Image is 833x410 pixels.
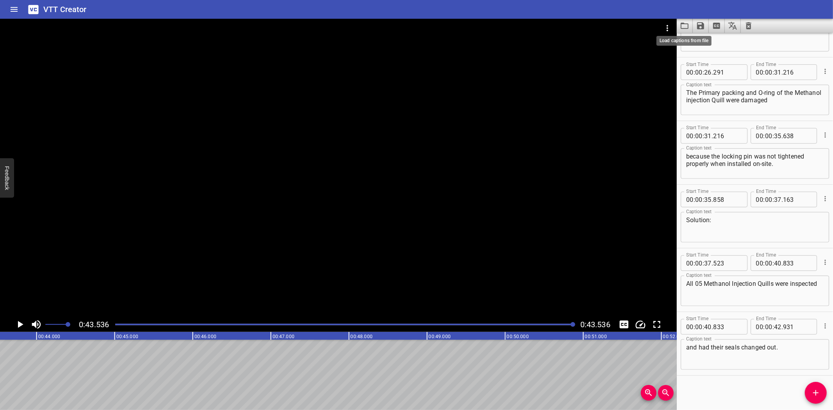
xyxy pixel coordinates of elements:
[756,64,763,80] input: 00
[703,192,704,207] span: :
[728,21,737,30] svg: Translate captions
[820,252,829,273] div: Cue Options
[781,255,783,271] span: .
[741,19,756,33] button: Clear captions
[694,64,695,80] span: :
[686,64,694,80] input: 00
[649,317,664,332] div: Toggle Full Screen
[677,19,693,33] button: Load captions from file
[649,317,664,332] button: Toggle fullscreen
[695,319,703,335] input: 00
[774,255,781,271] input: 40
[116,334,138,339] text: 00:45.000
[686,344,824,366] textarea: and had their seals changed out.
[820,125,829,145] div: Cue Options
[820,130,830,140] button: Cue Options
[695,255,703,271] input: 00
[763,192,765,207] span: :
[704,255,712,271] input: 37
[686,280,824,302] textarea: All 05 Methanol Injection Quills were inspected
[703,319,704,335] span: :
[756,128,763,144] input: 00
[713,319,742,335] input: 833
[781,319,783,335] span: .
[694,255,695,271] span: :
[781,64,783,80] span: .
[763,64,765,80] span: :
[820,316,829,336] div: Cue Options
[115,324,574,325] div: Play progress
[713,64,742,80] input: 291
[79,320,109,329] span: 0:43.536
[29,317,44,332] button: Toggle mute
[820,66,830,77] button: Cue Options
[712,21,721,30] svg: Extract captions from video
[694,319,695,335] span: :
[756,319,763,335] input: 00
[783,192,812,207] input: 163
[725,19,741,33] button: Translate captions
[703,255,704,271] span: :
[712,255,713,271] span: .
[66,322,70,327] span: Set video volume
[429,334,451,339] text: 00:49.000
[633,317,648,332] button: Change Playback Speed
[712,128,713,144] span: .
[351,334,373,339] text: 00:48.000
[763,319,765,335] span: :
[696,21,705,30] svg: Save captions to file
[704,319,712,335] input: 40
[756,192,763,207] input: 00
[38,334,60,339] text: 00:44.000
[765,64,772,80] input: 00
[772,64,774,80] span: :
[783,128,812,144] input: 638
[686,255,694,271] input: 00
[781,192,783,207] span: .
[686,128,694,144] input: 00
[783,319,812,335] input: 931
[633,317,648,332] div: Playback Speed
[765,128,772,144] input: 00
[273,334,294,339] text: 00:47.000
[695,64,703,80] input: 00
[783,64,812,80] input: 216
[774,128,781,144] input: 35
[617,317,631,332] button: Toggle captions
[774,319,781,335] input: 42
[658,19,677,37] button: Video Options
[641,385,656,401] button: Zoom In
[703,128,704,144] span: :
[694,192,695,207] span: :
[713,255,742,271] input: 523
[763,128,765,144] span: :
[686,216,824,239] textarea: Solution:
[663,334,685,339] text: 00:52.000
[695,192,703,207] input: 00
[43,3,87,16] h6: VTT Creator
[695,128,703,144] input: 00
[781,128,783,144] span: .
[774,64,781,80] input: 31
[712,192,713,207] span: .
[756,255,763,271] input: 00
[580,320,610,329] span: Video Duration
[820,194,830,204] button: Cue Options
[772,128,774,144] span: :
[713,192,742,207] input: 858
[703,64,704,80] span: :
[704,192,712,207] input: 35
[774,192,781,207] input: 37
[772,319,774,335] span: :
[820,321,830,331] button: Cue Options
[694,128,695,144] span: :
[617,317,631,332] div: Hide/Show Captions
[820,257,830,267] button: Cue Options
[704,64,712,80] input: 26
[763,255,765,271] span: :
[783,255,812,271] input: 833
[713,128,742,144] input: 216
[194,334,216,339] text: 00:46.000
[772,255,774,271] span: :
[709,19,725,33] button: Extract captions from video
